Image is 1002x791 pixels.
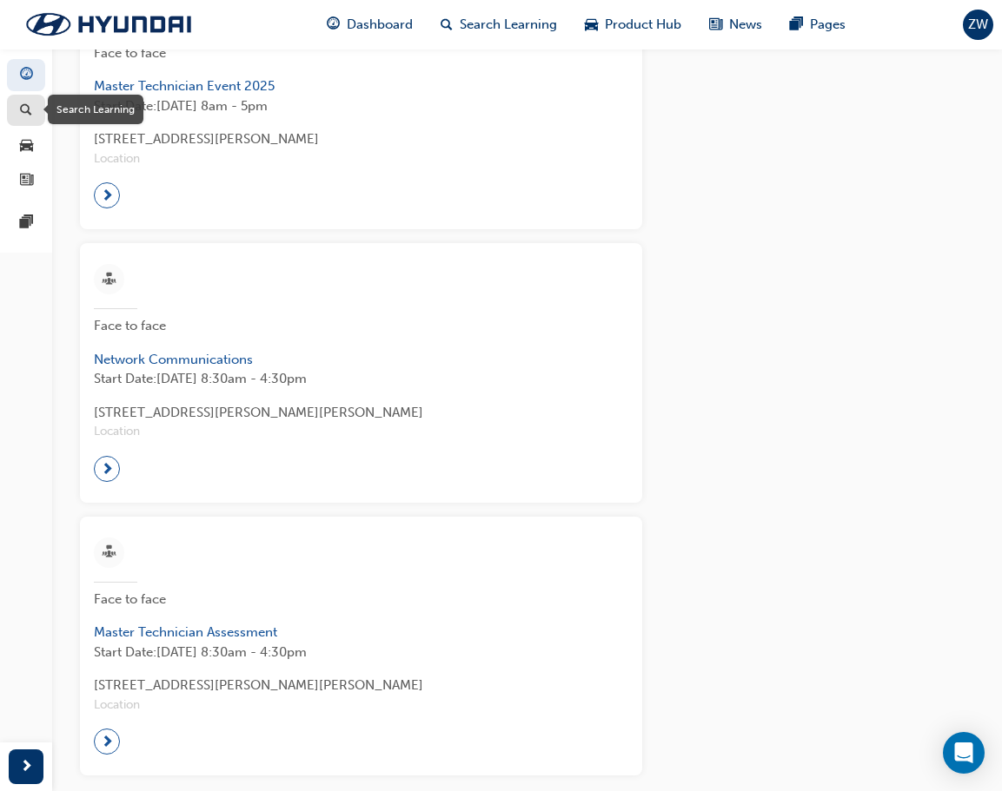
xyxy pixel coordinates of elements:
div: Search Learning [48,95,143,124]
span: Start Date: [DATE] 8am - 5pm [94,96,628,116]
img: Trak [9,6,209,43]
span: search-icon [441,14,453,36]
span: news-icon [20,174,33,189]
span: sessionType_FACE_TO_FACE-icon [103,542,116,564]
span: [STREET_ADDRESS][PERSON_NAME] [94,129,628,149]
button: ZW [963,10,993,40]
span: next-icon [101,457,114,481]
span: Dashboard [347,15,413,35]
span: search-icon [20,103,32,119]
span: Location [94,422,628,442]
span: news-icon [709,14,722,36]
span: next-icon [101,183,114,208]
span: [STREET_ADDRESS][PERSON_NAME][PERSON_NAME] [94,676,628,695]
a: pages-iconPages [776,7,859,43]
span: car-icon [585,14,598,36]
span: [STREET_ADDRESS][PERSON_NAME][PERSON_NAME] [94,403,628,423]
a: guage-iconDashboard [313,7,427,43]
span: Face to face [94,316,181,336]
span: pages-icon [790,14,803,36]
span: pages-icon [20,215,33,231]
span: Network Communications [94,350,628,370]
span: Master Technician Event 2025 [94,76,628,96]
span: Pages [810,15,846,35]
span: guage-icon [20,68,33,83]
span: next-icon [20,756,33,778]
span: Master Technician Assessment [94,623,628,643]
span: sessionType_FACE_TO_FACE-icon [103,269,116,291]
span: Start Date: [DATE] 8:30am - 4:30pm [94,643,628,662]
span: News [729,15,762,35]
a: news-iconNews [695,7,776,43]
span: guage-icon [327,14,340,36]
a: Face to faceMaster Technician AssessmentStart Date:[DATE] 8:30am - 4:30pm[STREET_ADDRESS][PERSON_... [94,531,628,762]
span: Face to face [94,43,181,63]
span: Face to face [94,590,181,610]
span: Start Date: [DATE] 8:30am - 4:30pm [94,369,628,389]
span: Location [94,149,628,169]
a: Face to faceNetwork CommunicationsStart Date:[DATE] 8:30am - 4:30pm[STREET_ADDRESS][PERSON_NAME][... [94,257,628,489]
div: Open Intercom Messenger [943,732,985,774]
span: Location [94,695,628,715]
a: search-iconSearch Learning [427,7,571,43]
span: car-icon [20,138,33,154]
a: car-iconProduct Hub [571,7,695,43]
span: Product Hub [605,15,681,35]
span: Search Learning [460,15,557,35]
span: next-icon [101,729,114,754]
span: ZW [968,15,988,35]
